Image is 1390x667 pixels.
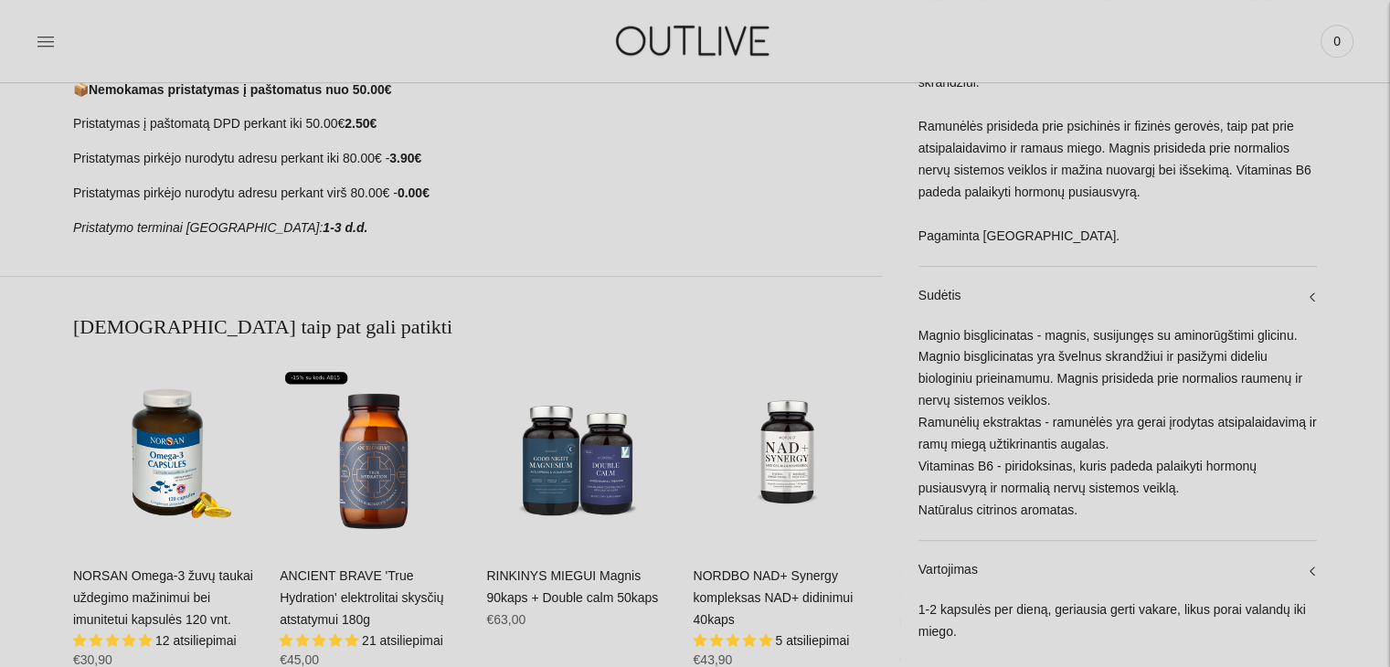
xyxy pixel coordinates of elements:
[73,183,882,205] p: Pristatymas pirkėjo nurodytu adresu perkant virš 80.00€ -
[1321,21,1353,61] a: 0
[693,359,881,547] a: NORDBO NAD+ Synergy kompleksas NAD+ didinimui 40kaps
[280,359,468,547] a: ANCIENT BRAVE 'True Hydration' elektrolitai skysčių atstatymui 180g
[486,612,525,627] span: €63,00
[323,220,367,235] strong: 1-3 d.d.
[73,568,253,627] a: NORSAN Omega-3 žuvų taukai uždegimo mažinimui bei imunitetui kapsulės 120 vnt.
[280,568,443,627] a: ANCIENT BRAVE 'True Hydration' elektrolitai skysčių atstatymui 180g
[362,633,443,648] span: 21 atsiliepimai
[1324,28,1350,54] span: 0
[280,633,362,648] span: 5.00 stars
[73,633,155,648] span: 4.92 stars
[155,633,237,648] span: 12 atsiliepimai
[918,541,1317,599] a: Vartojimas
[280,652,319,667] span: €45,00
[73,79,882,101] p: 📦
[89,82,391,97] strong: Nemokamas pristatymas į paštomatus nuo 50.00€
[580,9,809,72] img: OUTLIVE
[693,568,853,627] a: NORDBO NAD+ Synergy kompleksas NAD+ didinimui 40kaps
[693,633,775,648] span: 5.00 stars
[398,185,430,200] strong: 0.00€
[918,267,1317,325] a: Sudėtis
[73,652,112,667] span: €30,90
[693,652,732,667] span: €43,90
[73,313,882,341] h2: [DEMOGRAPHIC_DATA] taip pat gali patikti
[486,359,674,547] a: RINKINYS MIEGUI Magnis 90kaps + Double calm 50kaps
[389,151,421,165] strong: 3.90€
[73,220,323,235] em: Pristatymo terminai [GEOGRAPHIC_DATA]:
[345,116,377,131] strong: 2.50€
[73,113,882,135] p: Pristatymas į paštomatą DPD perkant iki 50.00€
[918,325,1317,540] div: Magnio bisglicinatas - magnis, susijungęs su aminorūgštimi glicinu. Magnio bisglicinatas yra švel...
[486,568,658,605] a: RINKINYS MIEGUI Magnis 90kaps + Double calm 50kaps
[73,359,261,547] a: NORSAN Omega-3 žuvų taukai uždegimo mažinimui bei imunitetui kapsulės 120 vnt.
[775,633,849,648] span: 5 atsiliepimai
[73,148,882,170] p: Pristatymas pirkėjo nurodytu adresu perkant iki 80.00€ -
